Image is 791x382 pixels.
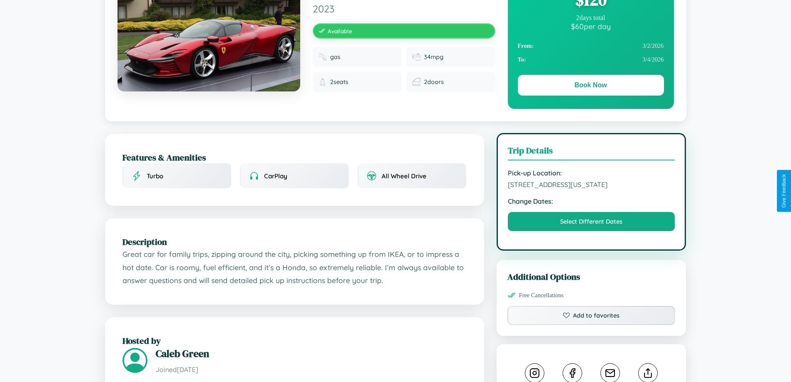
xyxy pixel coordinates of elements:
img: Seats [318,78,327,86]
span: Turbo [147,172,163,180]
span: All Wheel Drive [382,172,426,180]
button: Add to favorites [507,306,676,325]
strong: Pick-up Location: [508,169,675,177]
img: Fuel type [318,53,327,61]
img: Fuel efficiency [412,53,421,61]
img: Doors [412,78,421,86]
div: $ 60 per day [518,22,664,31]
h2: Hosted by [122,335,467,347]
span: 2023 [313,2,495,15]
strong: Change Dates: [508,197,675,205]
h3: Additional Options [507,271,676,283]
span: [STREET_ADDRESS][US_STATE] [508,180,675,189]
span: gas [330,53,340,61]
div: 2 days total [518,14,664,22]
span: 2 seats [330,78,348,86]
span: 2 doors [424,78,444,86]
h2: Description [122,236,467,248]
div: Give Feedback [781,174,787,208]
button: Book Now [518,75,664,96]
span: CarPlay [264,172,287,180]
span: Available [328,27,352,35]
h3: Caleb Green [156,347,467,360]
span: Free Cancellations [519,292,564,299]
strong: To: [518,56,526,63]
p: Great car for family trips, zipping around the city, picking something up from IKEA, or to impres... [122,248,467,287]
h2: Features & Amenities [122,151,467,163]
p: Joined [DATE] [156,364,467,376]
h3: Trip Details [508,144,675,160]
div: 3 / 2 / 2026 [518,39,664,53]
div: 3 / 4 / 2026 [518,53,664,67]
strong: From: [518,42,534,49]
span: 34 mpg [424,53,443,61]
button: Select Different Dates [508,212,675,231]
